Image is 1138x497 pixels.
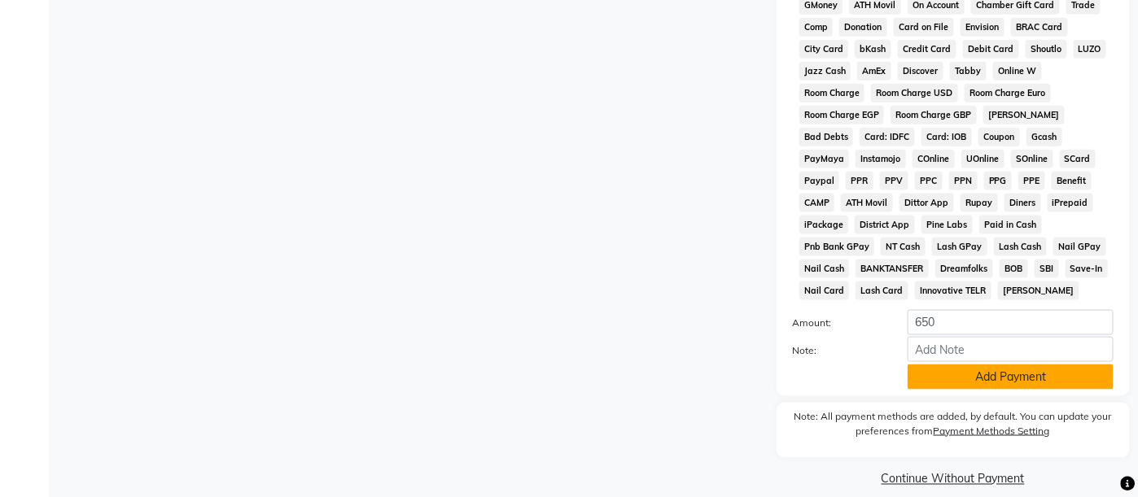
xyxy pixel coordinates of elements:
[894,18,954,37] span: Card on File
[898,40,956,59] span: Credit Card
[978,128,1020,146] span: Coupon
[961,150,1005,168] span: UOnline
[799,84,865,102] span: Room Charge
[1074,40,1107,59] span: LUZO
[856,281,908,300] span: Lash Card
[950,62,987,81] span: Tabby
[908,310,1114,335] input: Amount
[993,62,1042,81] span: Online W
[799,281,850,300] span: Nail Card
[856,150,906,168] span: Instamojo
[841,194,893,212] span: ATH Movil
[799,259,850,278] span: Nail Cash
[1052,172,1092,190] span: Benefit
[881,238,926,256] span: NT Cash
[799,216,849,234] span: iPackage
[915,281,991,300] span: Innovative TELR
[799,106,885,124] span: Room Charge EGP
[780,471,1127,488] a: Continue Without Payment
[949,172,978,190] span: PPN
[1005,194,1041,212] span: Diners
[880,172,908,190] span: PPV
[994,238,1047,256] span: Lash Cash
[781,343,895,358] label: Note:
[1026,128,1062,146] span: Gcash
[979,216,1042,234] span: Paid in Cash
[839,18,887,37] span: Donation
[998,281,1079,300] span: [PERSON_NAME]
[846,172,873,190] span: PPR
[898,62,943,81] span: Discover
[799,40,849,59] span: City Card
[915,172,943,190] span: PPC
[799,238,875,256] span: Pnb Bank GPay
[799,18,834,37] span: Comp
[891,106,977,124] span: Room Charge GBP
[1000,259,1028,278] span: BOB
[965,84,1051,102] span: Room Charge Euro
[983,106,1065,124] span: [PERSON_NAME]
[908,337,1114,362] input: Add Note
[855,216,915,234] span: District App
[1011,150,1053,168] span: SOnline
[799,150,850,168] span: PayMaya
[913,150,955,168] span: COnline
[1035,259,1059,278] span: SBI
[855,40,891,59] span: bKash
[961,194,998,212] span: Rupay
[899,194,954,212] span: Dittor App
[793,409,1114,445] label: Note: All payment methods are added, by default. You can update your preferences from
[1048,194,1094,212] span: iPrepaid
[799,62,851,81] span: Jazz Cash
[921,128,972,146] span: Card: IOB
[781,316,895,330] label: Amount:
[1011,18,1068,37] span: BRAC Card
[921,216,973,234] span: Pine Labs
[799,194,835,212] span: CAMP
[860,128,915,146] span: Card: IDFC
[1018,172,1045,190] span: PPE
[1026,40,1067,59] span: Shoutlo
[857,62,891,81] span: AmEx
[799,128,854,146] span: Bad Debts
[1060,150,1096,168] span: SCard
[963,40,1019,59] span: Debit Card
[984,172,1013,190] span: PPG
[961,18,1005,37] span: Envision
[1066,259,1109,278] span: Save-In
[932,238,987,256] span: Lash GPay
[799,172,840,190] span: Paypal
[908,364,1114,390] button: Add Payment
[935,259,993,278] span: Dreamfolks
[856,259,929,278] span: BANKTANSFER
[934,424,1050,438] label: Payment Methods Setting
[1053,238,1106,256] span: Nail GPay
[871,84,958,102] span: Room Charge USD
